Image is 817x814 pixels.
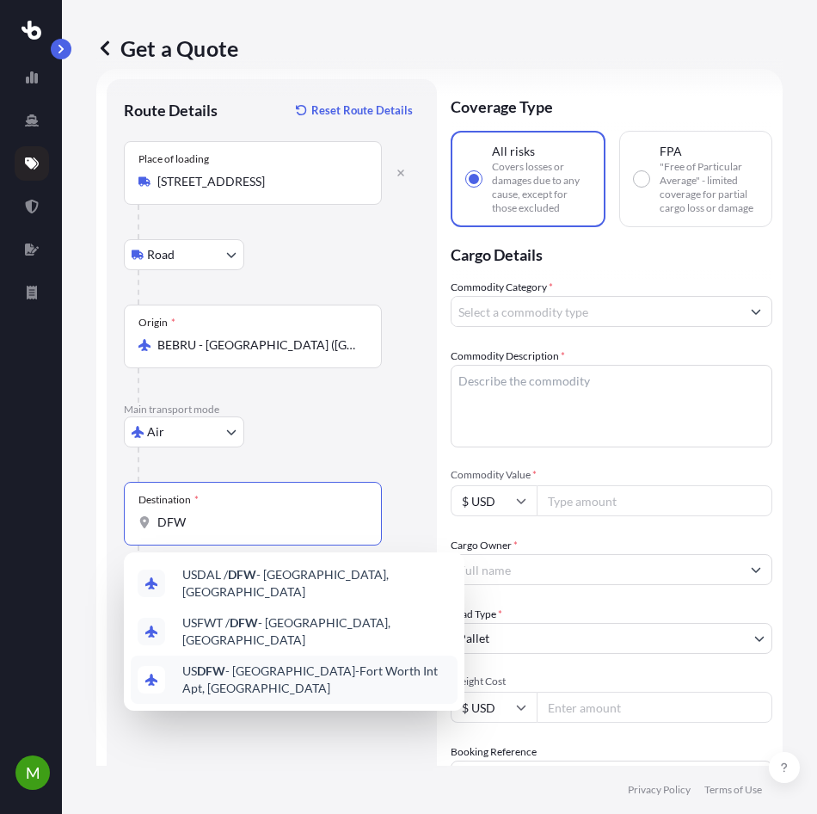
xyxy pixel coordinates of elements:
span: USFWT / - [GEOGRAPHIC_DATA], [GEOGRAPHIC_DATA] [182,614,451,649]
p: Cargo Details [451,227,772,279]
input: Your internal reference [451,761,772,792]
label: Commodity Category [451,279,553,296]
b: DFW [230,615,258,630]
input: Select a commodity type [451,296,740,327]
span: US - [GEOGRAPHIC_DATA]-Fort Worth Int Apt, [GEOGRAPHIC_DATA] [182,663,451,697]
p: Terms of Use [704,783,762,797]
p: Coverage Type [451,79,772,131]
button: Show suggestions [740,296,771,327]
label: Commodity Description [451,348,565,365]
button: Show suggestions [740,554,771,585]
div: Place of loading [138,152,209,166]
span: Freight Cost [451,675,772,688]
span: USDAL / - [GEOGRAPHIC_DATA], [GEOGRAPHIC_DATA] [182,566,451,601]
div: Destination [138,493,199,507]
div: Show suggestions [124,552,464,711]
label: Cargo Owner [451,537,518,554]
input: Place of loading [157,173,360,190]
p: Reset Route Details [311,102,413,119]
span: Air [147,423,164,441]
p: Get a Quote [96,34,238,62]
input: Full name [451,554,740,585]
span: Pallet [458,630,489,647]
span: Load Type [451,606,502,623]
p: Privacy Policy [628,783,691,797]
input: Type amount [537,485,772,516]
span: All risks [492,143,535,160]
span: "Free of Particular Average" - limited coverage for partial cargo loss or damage [660,160,758,215]
div: Origin [138,316,175,330]
button: Select transport [124,416,244,447]
span: FPA [660,143,682,160]
label: Booking Reference [451,743,537,761]
button: Select transport [124,239,244,270]
span: Road [147,246,175,263]
b: DFW [228,567,256,582]
input: Origin [157,336,360,354]
p: Route Details [124,100,218,120]
b: DFW [197,663,225,678]
input: Destination [157,514,360,531]
input: Enter amount [537,692,772,723]
span: M [26,764,40,781]
p: Main transport mode [124,403,420,416]
span: Covers losses or damages due to any cause, except for those excluded [492,160,590,215]
span: Commodity Value [451,468,772,482]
